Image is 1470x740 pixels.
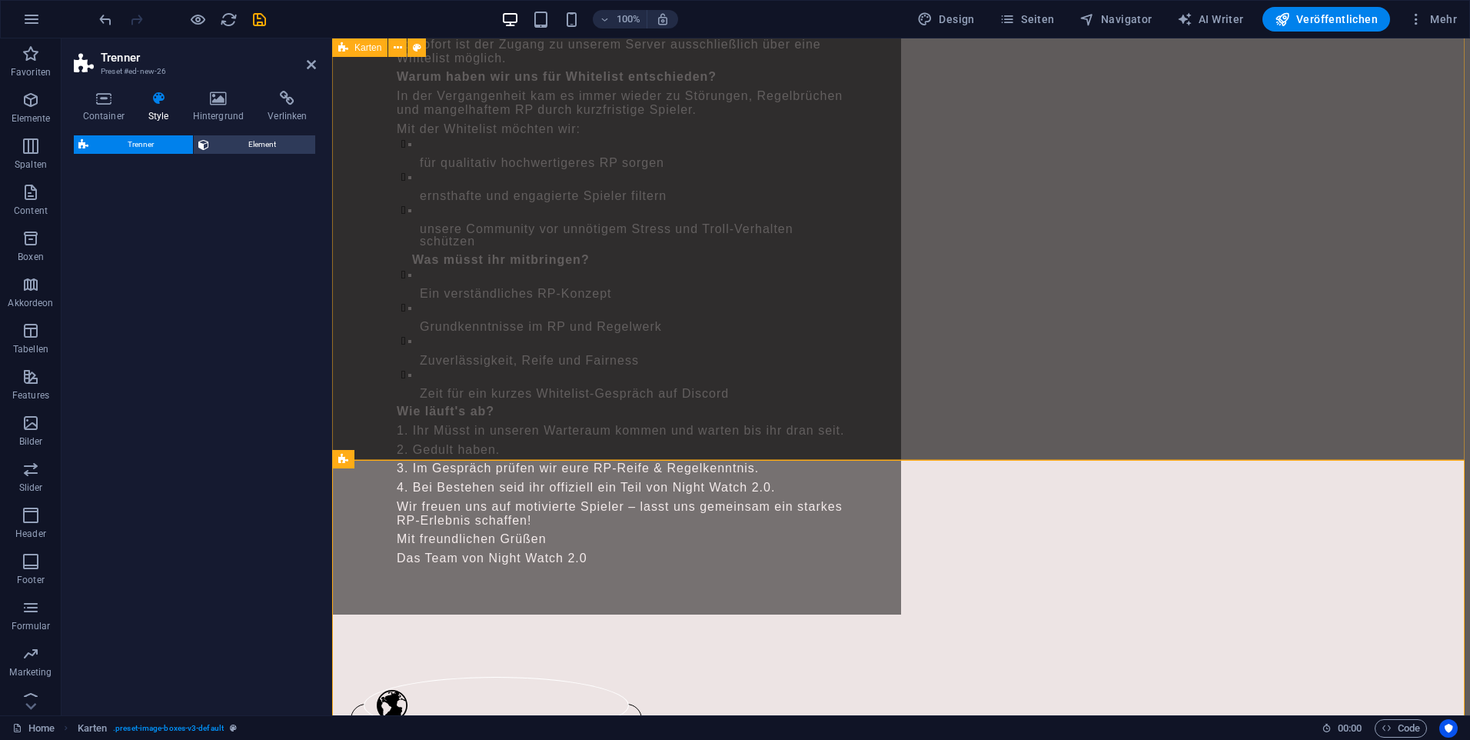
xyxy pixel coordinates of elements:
button: Element [194,135,315,154]
p: Boxen [18,251,44,263]
p: Footer [17,574,45,586]
p: Formular [12,620,51,632]
h2: Trenner [101,51,316,65]
p: Content [14,205,48,217]
p: Spalten [15,158,47,171]
i: Bei Größenänderung Zoomstufe automatisch an das gewählte Gerät anpassen. [656,12,670,26]
span: Mehr [1408,12,1457,27]
span: Design [917,12,975,27]
span: Trenner [93,135,188,154]
h4: Verlinken [259,91,316,123]
h3: Preset #ed-new-26 [101,65,285,78]
button: Navigator [1073,7,1159,32]
span: Seiten [999,12,1055,27]
span: : [1349,722,1351,734]
span: Veröffentlichen [1275,12,1378,27]
span: Karten [354,43,381,52]
button: reload [219,10,238,28]
button: Usercentrics [1439,719,1458,738]
h4: Container [74,91,139,123]
p: Tabellen [13,343,48,355]
h4: Style [139,91,184,123]
h4: Hintergrund [184,91,259,123]
p: Features [12,389,49,402]
p: Bilder [19,435,43,448]
p: Elemente [12,112,51,125]
span: AI Writer [1177,12,1244,27]
div: Design (Strg+Alt+Y) [911,7,981,32]
button: Trenner [74,135,193,154]
span: Navigator [1079,12,1152,27]
button: Seiten [993,7,1061,32]
h6: Session-Zeit [1322,719,1362,738]
button: 100% [593,10,647,28]
i: Save (Ctrl+S) [251,11,268,28]
button: undo [96,10,115,28]
button: Code [1375,719,1427,738]
button: save [250,10,268,28]
button: Mehr [1402,7,1463,32]
button: AI Writer [1171,7,1250,32]
span: Element [214,135,311,154]
span: Klick zum Auswählen. Doppelklick zum Bearbeiten [78,719,108,738]
nav: breadcrumb [78,719,237,738]
p: Marketing [9,666,52,678]
p: Akkordeon [8,297,53,309]
button: Veröffentlichen [1262,7,1390,32]
span: . preset-image-boxes-v3-default [113,719,224,738]
i: Dieses Element ist ein anpassbares Preset [230,724,237,732]
span: Code [1382,719,1420,738]
i: Rückgängig: Element hinzufügen (Strg+Z) [97,11,115,28]
p: Slider [19,482,43,494]
button: Design [911,7,981,32]
a: Klick, um Auswahl aufzuheben. Doppelklick öffnet Seitenverwaltung [12,719,55,738]
p: Favoriten [11,66,51,78]
button: Klicke hier, um den Vorschau-Modus zu verlassen [188,10,207,28]
i: Seite neu laden [220,11,238,28]
span: 00 00 [1338,719,1362,738]
p: Header [15,528,46,540]
h6: 100% [616,10,640,28]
